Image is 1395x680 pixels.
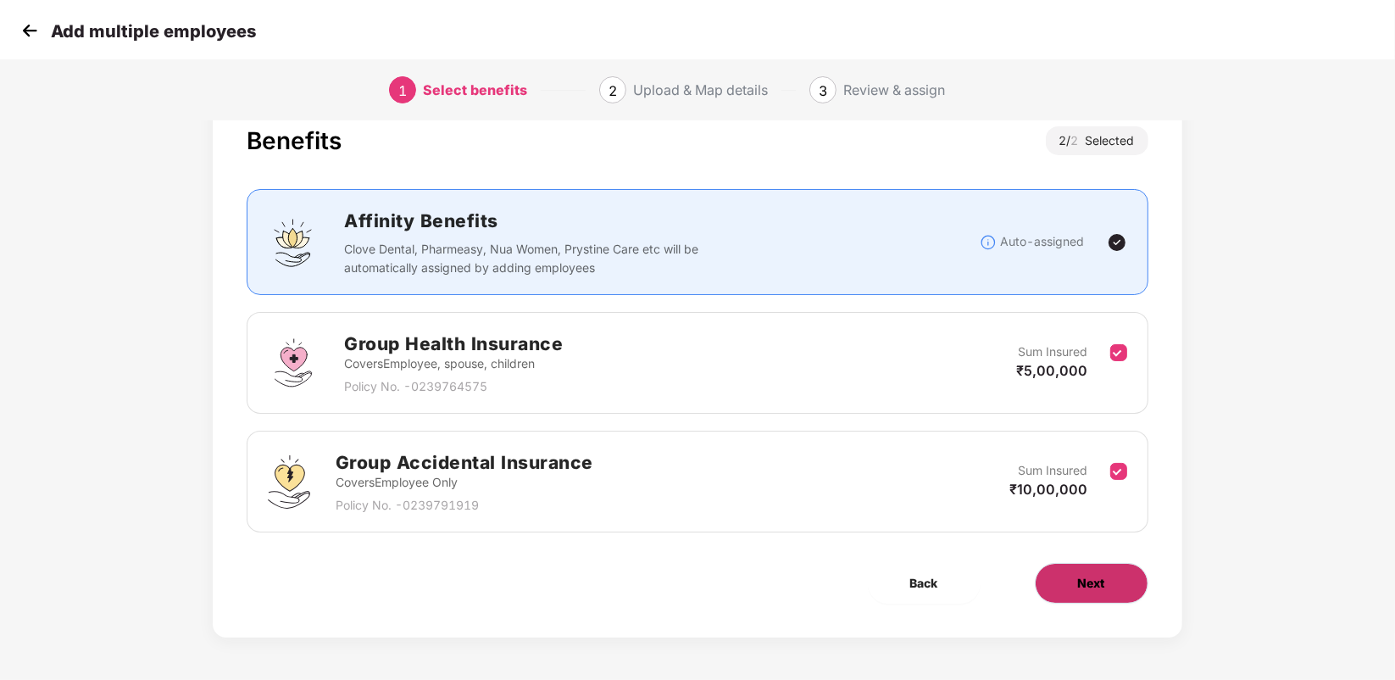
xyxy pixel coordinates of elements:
[609,82,617,99] span: 2
[336,496,593,515] p: Policy No. - 0239791919
[1078,574,1105,593] span: Next
[1071,133,1086,148] span: 2
[843,76,945,103] div: Review & assign
[344,354,563,373] p: Covers Employee, spouse, children
[398,82,407,99] span: 1
[910,574,938,593] span: Back
[1017,362,1088,379] span: ₹5,00,000
[1046,126,1148,155] div: 2 / Selected
[344,330,563,358] h2: Group Health Insurance
[336,449,593,477] h2: Group Accidental Insurance
[268,455,309,509] img: svg+xml;base64,PHN2ZyB4bWxucz0iaHR0cDovL3d3dy53My5vcmcvMjAwMC9zdmciIHdpZHRoPSI0OS4zMjEiIGhlaWdodD...
[268,337,319,388] img: svg+xml;base64,PHN2ZyBpZD0iR3JvdXBfSGVhbHRoX0luc3VyYW5jZSIgZGF0YS1uYW1lPSJHcm91cCBIZWFsdGggSW5zdX...
[344,207,953,235] h2: Affinity Benefits
[268,217,319,268] img: svg+xml;base64,PHN2ZyBpZD0iQWZmaW5pdHlfQmVuZWZpdHMiIGRhdGEtbmFtZT0iQWZmaW5pdHkgQmVuZWZpdHMiIHhtbG...
[423,76,527,103] div: Select benefits
[1019,461,1088,480] p: Sum Insured
[1019,343,1088,361] p: Sum Insured
[1010,481,1088,498] span: ₹10,00,000
[819,82,827,99] span: 3
[980,234,997,251] img: svg+xml;base64,PHN2ZyBpZD0iSW5mb18tXzMyeDMyIiBkYXRhLW5hbWU9IkluZm8gLSAzMngzMiIgeG1sbnM9Imh0dHA6Ly...
[17,18,42,43] img: svg+xml;base64,PHN2ZyB4bWxucz0iaHR0cDovL3d3dy53My5vcmcvMjAwMC9zdmciIHdpZHRoPSIzMCIgaGVpZ2h0PSIzMC...
[1035,563,1148,604] button: Next
[868,563,981,604] button: Back
[1001,232,1085,251] p: Auto-assigned
[344,377,563,396] p: Policy No. - 0239764575
[51,21,256,42] p: Add multiple employees
[633,76,768,103] div: Upload & Map details
[1107,232,1127,253] img: svg+xml;base64,PHN2ZyBpZD0iVGljay0yNHgyNCIgeG1sbnM9Imh0dHA6Ly93d3cudzMub3JnLzIwMDAvc3ZnIiB3aWR0aD...
[344,240,709,277] p: Clove Dental, Pharmeasy, Nua Women, Prystine Care etc will be automatically assigned by adding em...
[336,473,593,492] p: Covers Employee Only
[247,126,342,155] div: Benefits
